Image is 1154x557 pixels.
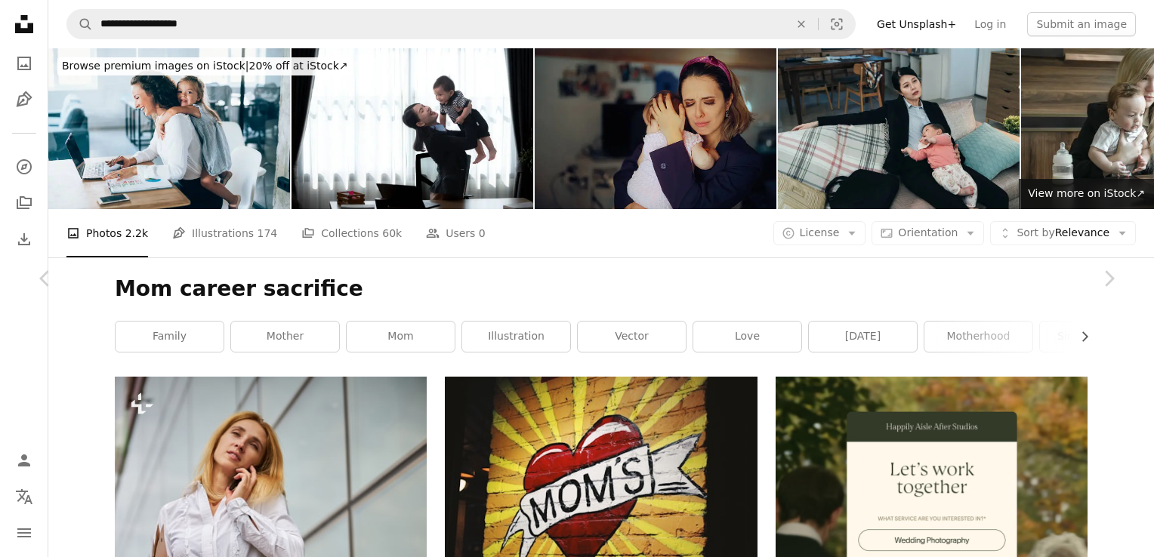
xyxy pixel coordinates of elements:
[9,482,39,512] button: Language
[66,9,856,39] form: Find visuals sitewide
[62,60,348,72] span: 20% off at iStock ↗
[48,48,362,85] a: Browse premium images on iStock|20% off at iStock↗
[67,10,93,38] button: Search Unsplash
[924,322,1032,352] a: motherhood
[1063,206,1154,351] a: Next
[9,518,39,548] button: Menu
[1040,322,1148,352] a: single mother
[479,225,486,242] span: 0
[292,48,533,209] img: A business mother and his duty to take care of his children while working
[1017,226,1109,241] span: Relevance
[445,473,757,487] a: red and white heart mom's graffiti
[773,221,866,245] button: License
[1017,226,1054,238] span: Sort by
[9,188,39,218] a: Collections
[9,152,39,182] a: Explore
[9,445,39,475] a: Log in / Sign up
[868,12,965,36] a: Get Unsplash+
[990,221,1136,245] button: Sort byRelevance
[965,12,1015,36] a: Log in
[426,209,486,257] a: Users 0
[9,85,39,115] a: Illustrations
[800,226,840,238] span: License
[9,48,39,78] a: Photos
[301,209,402,257] a: Collections 60k
[898,226,958,238] span: Orientation
[48,48,290,209] img: Businesswoman and her child in the office.
[62,60,248,72] span: Browse premium images on iStock |
[1027,12,1136,36] button: Submit an image
[693,322,801,352] a: love
[116,322,224,352] a: family
[172,209,277,257] a: Illustrations 174
[382,225,402,242] span: 60k
[347,322,455,352] a: mom
[535,48,776,209] img: Sad Crying Mother Going back to Work After Maternal Leave
[258,225,278,242] span: 174
[462,322,570,352] a: illustration
[1019,179,1154,209] a: View more on iStock↗
[809,322,917,352] a: [DATE]
[231,322,339,352] a: mother
[872,221,984,245] button: Orientation
[115,275,1088,303] h1: Mom career sacrifice
[578,322,686,352] a: vector
[778,48,1020,209] img: portrait overwhelmed korean working mom sitting with her sleeping young kid on couch. asian caree...
[819,10,855,38] button: Visual search
[1028,187,1145,199] span: View more on iStock ↗
[785,10,818,38] button: Clear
